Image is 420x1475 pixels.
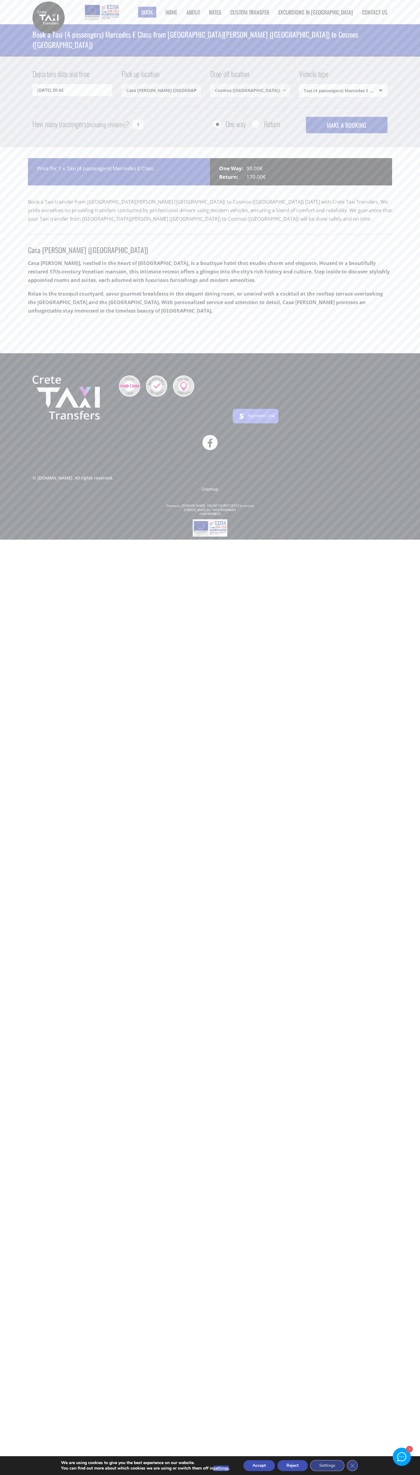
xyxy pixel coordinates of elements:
a: facebook [202,435,218,450]
p: Book a Taxi transfer from [GEOGRAPHIC_DATA][PERSON_NAME] ([GEOGRAPHIC_DATA]) to Cosmos ([GEOGRAPH... [28,198,392,228]
a: Excursions in [GEOGRAPHIC_DATA] [278,8,353,16]
img: e-bannersEUERDF180X90.jpg [193,519,228,537]
img: 100% Safe [119,375,140,397]
button: Accept [243,1460,275,1471]
span: One Way: [219,164,246,173]
label: Vehicle type [299,69,328,84]
p: You can find out more about which cookies we are using or switch them off in . [61,1466,230,1471]
img: e-bannersEUERDF180X90.jpg [84,3,120,21]
label: Pick up location [121,69,159,84]
label: Drop off location [210,69,249,84]
img: Crete Taxi Transfers [32,375,100,420]
span: Relax in the tranquil courtyard, savor gourmet breakfasts in the elegant dining room, or unwind w... [28,290,383,314]
label: How many passengers ? [32,117,129,132]
a: Payment Link [248,413,275,419]
a: Book [138,7,156,18]
a: Sitemap [202,486,218,492]
div: 1 [406,1446,412,1453]
p: © [DOMAIN_NAME]. All rights reserved. [32,475,113,486]
a: Rates [209,8,221,16]
a: Crete Taxi Transfers | Book a Taxi transfer from Casa Di Delfino (Chania city) to Cosmos (Rethymn... [32,14,65,20]
a: Contact us [362,8,388,16]
img: Pay On Arrival [173,375,194,397]
div: Επωνυμία : [DOMAIN_NAME] - ONLINE TOURIST OFFICE (e-service) [PERSON_NAME].Επ. 1041Ε70000456401 Α... [32,504,388,516]
h1: Book a Taxi (4 passengers) Mercedes E Class from [GEOGRAPHIC_DATA][PERSON_NAME] ([GEOGRAPHIC_DATA... [32,24,388,55]
strong: Casa [PERSON_NAME] [28,260,80,266]
a: Custom Transfer [230,8,269,16]
input: Select pickup location [121,84,201,97]
label: Departure date and time [32,69,90,84]
p: We are using cookies to give you the best experience on our website. [61,1460,230,1466]
img: Crete Taxi Transfers | Book a Taxi transfer from Casa Di Delfino (Chania city) to Cosmos (Rethymn... [32,2,65,34]
input: Select drop-off location [210,84,290,97]
label: Return [264,120,280,128]
button: MAKE A BOOKING [306,117,388,133]
a: Home [165,8,177,16]
a: Show All Items [191,84,201,97]
h3: Casa [PERSON_NAME] ([GEOGRAPHIC_DATA]) [28,245,392,259]
span: , nestled in the heart of [GEOGRAPHIC_DATA], is a boutique hotel that exudes charm and elegance. ... [28,260,390,283]
img: No Advance Payment [146,375,167,397]
small: (including children) [86,120,126,129]
div: Price for 1 x Taxi (4 passengers) Mercedes E Class [28,158,210,185]
button: Reject [277,1460,308,1471]
button: settings [213,1466,229,1471]
div: 90.00€ 170.00€ [210,158,392,185]
a: Show All Items [279,84,289,97]
a: About [186,8,200,16]
span: Taxi (4 passengers) Mercedes E Class [299,84,388,97]
button: Close GDPR Cookie Banner [347,1460,358,1471]
img: stripe [237,411,246,421]
span: Return: [219,173,246,181]
button: Settings [310,1460,344,1471]
label: One way [225,120,246,128]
